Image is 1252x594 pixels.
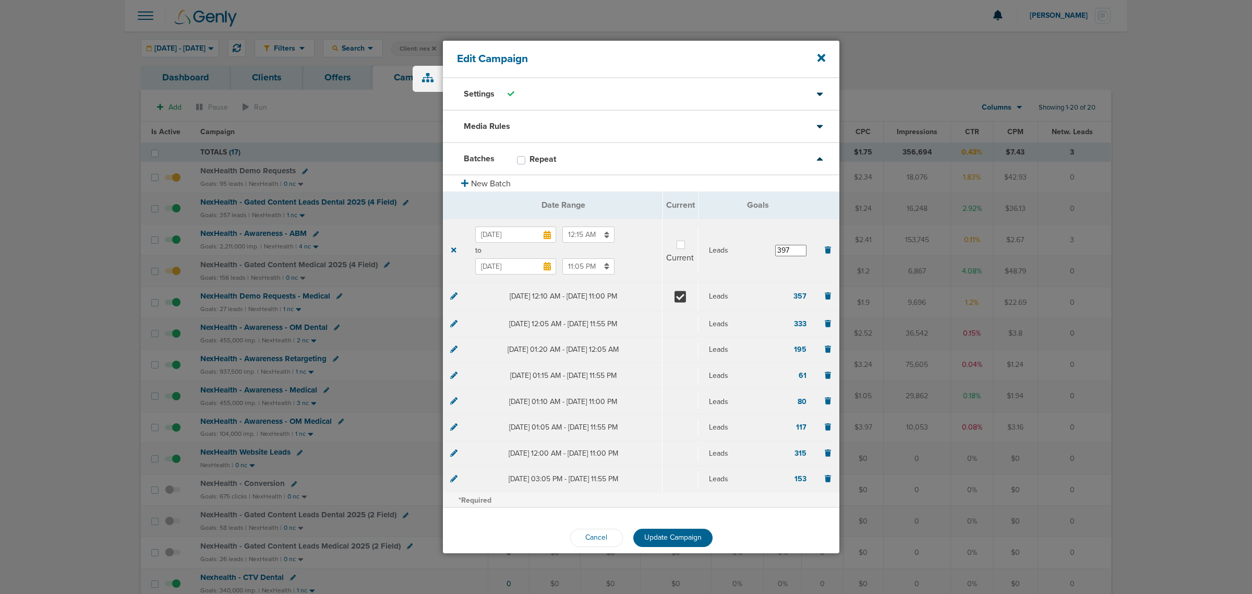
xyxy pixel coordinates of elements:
[475,371,652,381] div: [DATE] 01:15 AM - [DATE] 11:55 PM
[794,448,806,459] span: 315
[475,344,652,355] div: [DATE] 01:20 AM - [DATE] 12:05 AM
[475,319,652,329] div: [DATE] 12:05 AM - [DATE] 11:55 PM
[529,154,556,164] h3: Repeat
[475,448,652,459] div: [DATE] 12:00 AM - [DATE] 11:00 PM
[464,89,495,99] h3: Settings
[747,199,769,211] span: Goals
[799,371,806,381] span: 61
[666,199,695,211] span: Current
[464,121,510,132] h3: Media Rules
[709,422,728,433] span: Leads
[709,344,728,355] span: Leads
[709,397,728,407] span: Leads
[464,153,495,164] h3: Batches
[459,496,491,505] span: *Required
[475,422,652,433] div: [DATE] 01:05 AM - [DATE] 11:55 PM
[443,175,839,192] button: New Batch
[793,291,806,302] span: 357
[475,291,652,302] div: [DATE] 12:10 AM - [DATE] 11:00 PM
[475,474,652,484] div: [DATE] 03:05 PM - [DATE] 11:55 PM
[798,397,806,407] span: 80
[794,344,806,355] span: 195
[709,319,728,329] span: Leads
[633,529,713,547] button: Update Campaign
[794,474,806,484] span: 153
[541,199,585,211] span: Date Range
[709,291,728,302] span: Leads
[709,448,728,459] span: Leads
[666,253,694,263] span: Current
[796,422,806,433] span: 117
[709,371,728,381] span: Leads
[475,245,652,256] span: to
[644,533,702,542] span: Update Campaign
[709,245,728,256] span: Leads
[475,397,652,407] div: [DATE] 01:10 AM - [DATE] 11:00 PM
[709,474,728,484] span: Leads
[794,319,806,329] span: 333
[570,529,623,547] button: Cancel
[457,52,788,65] h4: Edit Campaign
